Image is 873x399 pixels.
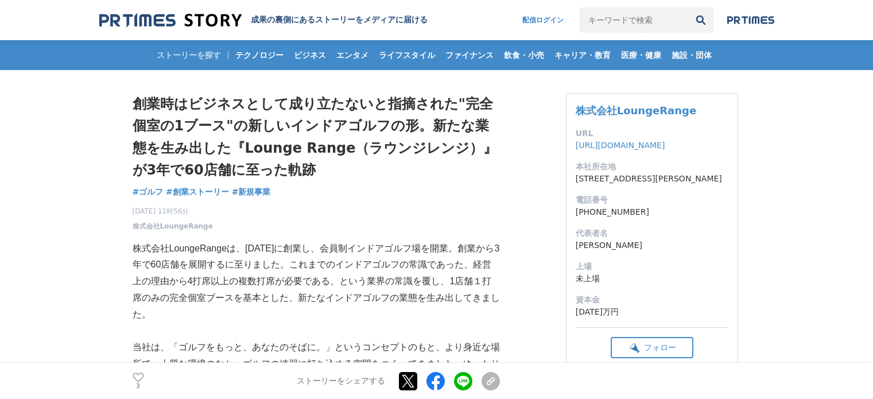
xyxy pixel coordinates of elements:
a: #新規事業 [232,186,271,198]
a: ファイナンス [441,40,498,70]
span: ライフスタイル [374,50,440,60]
dd: 未上場 [576,273,728,285]
span: #新規事業 [232,187,271,197]
span: #創業ストーリー [166,187,229,197]
dd: [DATE]万円 [576,306,728,318]
dt: 上場 [576,261,728,273]
a: 飲食・小売 [499,40,549,70]
a: #創業ストーリー [166,186,229,198]
h2: 成果の裏側にあるストーリーをメディアに届ける [251,15,428,25]
span: #ゴルフ [133,187,164,197]
a: 株式会社LoungeRange [133,221,213,231]
p: ストーリーをシェアする [297,376,385,386]
a: 配信ログイン [511,7,575,33]
a: テクノロジー [231,40,288,70]
span: 医療・健康 [616,50,666,60]
dt: URL [576,127,728,140]
a: [URL][DOMAIN_NAME] [576,141,665,150]
a: キャリア・教育 [550,40,615,70]
span: テクノロジー [231,50,288,60]
button: 検索 [688,7,713,33]
a: #ゴルフ [133,186,164,198]
h1: 創業時はビジネスとして成り立たないと指摘された"完全個室の1ブース"の新しいインドアゴルフの形。新たな業態を生み出した『Lounge Range（ラウンジレンジ）』が3年で60店舗に至った軌跡 [133,93,500,181]
a: ライフスタイル [374,40,440,70]
span: ビジネス [289,50,331,60]
a: 施設・団体 [667,40,716,70]
dt: 本社所在地 [576,161,728,173]
a: 株式会社LoungeRange [576,104,696,117]
img: prtimes [727,16,774,25]
span: キャリア・教育 [550,50,615,60]
dt: 電話番号 [576,194,728,206]
span: 施設・団体 [667,50,716,60]
input: キーワードで検索 [580,7,688,33]
a: ビジネス [289,40,331,70]
span: 飲食・小売 [499,50,549,60]
dt: 代表者名 [576,227,728,239]
dt: 資本金 [576,294,728,306]
dd: [PERSON_NAME] [576,239,728,251]
span: [DATE] 11時56分 [133,206,213,216]
a: 成果の裏側にあるストーリーをメディアに届ける 成果の裏側にあるストーリーをメディアに届ける [99,13,428,28]
img: 成果の裏側にあるストーリーをメディアに届ける [99,13,242,28]
span: ファイナンス [441,50,498,60]
dd: [PHONE_NUMBER] [576,206,728,218]
span: エンタメ [332,50,373,60]
dd: [STREET_ADDRESS][PERSON_NAME] [576,173,728,185]
button: フォロー [611,337,693,358]
p: 株式会社­LoungeRangeは、[DATE]に創業し、会員制インドアゴルフ場を開業。創業から3年で60店舗を展開するに至りました。これまでのインドアゴルフの常識であった、経営上の理由から4打... [133,241,500,323]
a: エンタメ [332,40,373,70]
a: 医療・健康 [616,40,666,70]
p: 3 [133,383,144,389]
